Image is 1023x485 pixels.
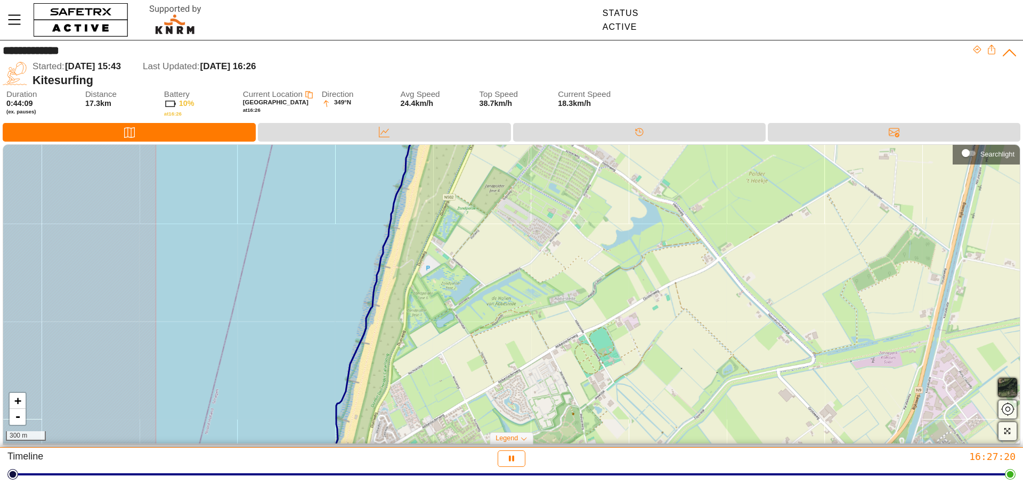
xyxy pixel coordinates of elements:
span: 38.7km/h [479,99,512,108]
div: Timeline [513,123,766,142]
div: Map [3,123,256,142]
div: Active [603,22,639,32]
span: 0:44:09 [6,99,33,108]
span: (ex. pauses) [6,109,75,115]
span: [GEOGRAPHIC_DATA] [243,99,308,105]
span: 24.4km/h [401,99,434,108]
span: Started: [33,61,64,71]
span: Current Speed [558,90,626,99]
span: Legend [496,434,518,442]
a: Zoom out [10,409,26,425]
a: Zoom in [10,393,26,409]
span: at 16:26 [243,107,261,113]
span: Battery [164,90,232,99]
span: at 16:26 [164,111,182,117]
span: [DATE] 16:26 [200,61,256,71]
span: [DATE] 15:43 [65,61,121,71]
span: 349° [334,99,347,108]
div: Status [603,9,639,18]
div: Searchlight [958,145,1014,161]
div: 300 m [6,431,46,441]
div: 16:27:20 [683,450,1016,463]
span: 10% [179,99,194,108]
span: 17.3km [85,99,111,108]
img: RescueLogo.svg [137,3,214,37]
div: Messages [768,123,1020,142]
div: Data [258,123,510,142]
img: KITE_SURFING.svg [3,61,27,86]
span: Top Speed [479,90,547,99]
span: Avg Speed [401,90,469,99]
div: Timeline [7,450,340,467]
span: Current Location [243,89,303,98]
span: Last Updated: [143,61,199,71]
span: Duration [6,90,75,99]
span: Distance [85,90,153,99]
div: Searchlight [980,150,1014,158]
span: 18.3km/h [558,99,626,108]
span: Direction [322,90,390,99]
div: Kitesurfing [33,73,972,87]
span: N [347,99,351,108]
